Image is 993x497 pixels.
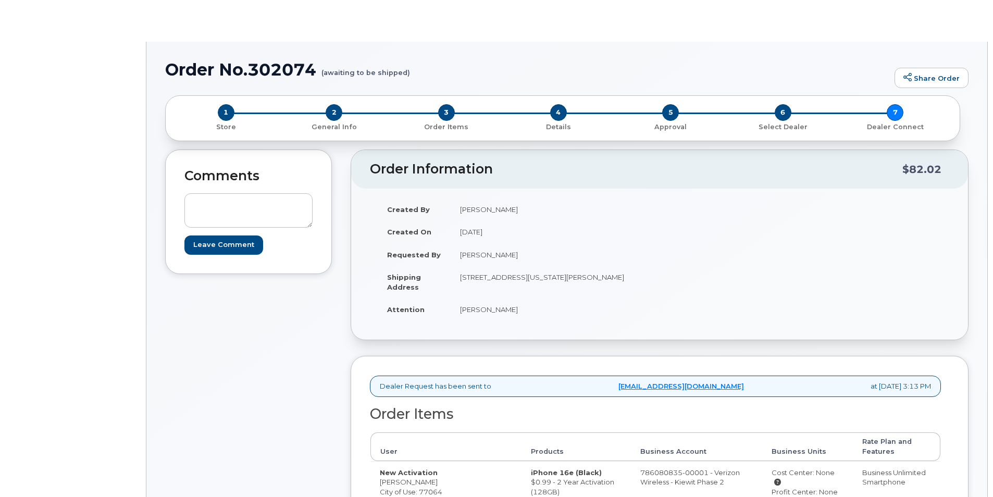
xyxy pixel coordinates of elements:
span: 3 [438,104,455,121]
div: $82.02 [902,159,941,179]
a: 3 Order Items [390,121,502,132]
td: [PERSON_NAME] [451,243,652,266]
strong: Created By [387,205,430,214]
a: 4 Details [502,121,614,132]
a: [EMAIL_ADDRESS][DOMAIN_NAME] [618,381,744,391]
strong: New Activation [380,468,438,477]
a: Share Order [895,68,969,89]
h1: Order No.302074 [165,60,889,79]
a: 2 General Info [278,121,390,132]
strong: Shipping Address [387,273,421,291]
span: 4 [550,104,567,121]
td: [STREET_ADDRESS][US_STATE][PERSON_NAME] [451,266,652,298]
p: Order Items [394,122,498,132]
h2: Comments [184,169,313,183]
p: Store [178,122,274,132]
strong: iPhone 16e (Black) [531,468,602,477]
th: Rate Plan and Features [853,432,940,461]
p: Select Dealer [731,122,835,132]
th: Products [522,432,631,461]
th: User [370,432,522,461]
input: Leave Comment [184,235,263,255]
p: Details [506,122,610,132]
td: [DATE] [451,220,652,243]
a: 6 Select Dealer [727,121,839,132]
a: 5 Approval [615,121,727,132]
strong: Created On [387,228,431,236]
div: Cost Center: None [772,468,843,487]
span: 5 [662,104,679,121]
th: Business Account [631,432,762,461]
small: (awaiting to be shipped) [321,60,410,77]
td: [PERSON_NAME] [451,198,652,221]
h2: Order Information [370,162,902,177]
td: [PERSON_NAME] [451,298,652,321]
a: 1 Store [174,121,278,132]
strong: Attention [387,305,425,314]
span: 6 [775,104,791,121]
h2: Order Items [370,406,941,422]
th: Business Units [762,432,853,461]
span: 1 [218,104,234,121]
span: 2 [326,104,342,121]
strong: Requested By [387,251,441,259]
p: Approval [619,122,723,132]
p: General Info [282,122,386,132]
div: Dealer Request has been sent to at [DATE] 3:13 PM [370,376,941,397]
